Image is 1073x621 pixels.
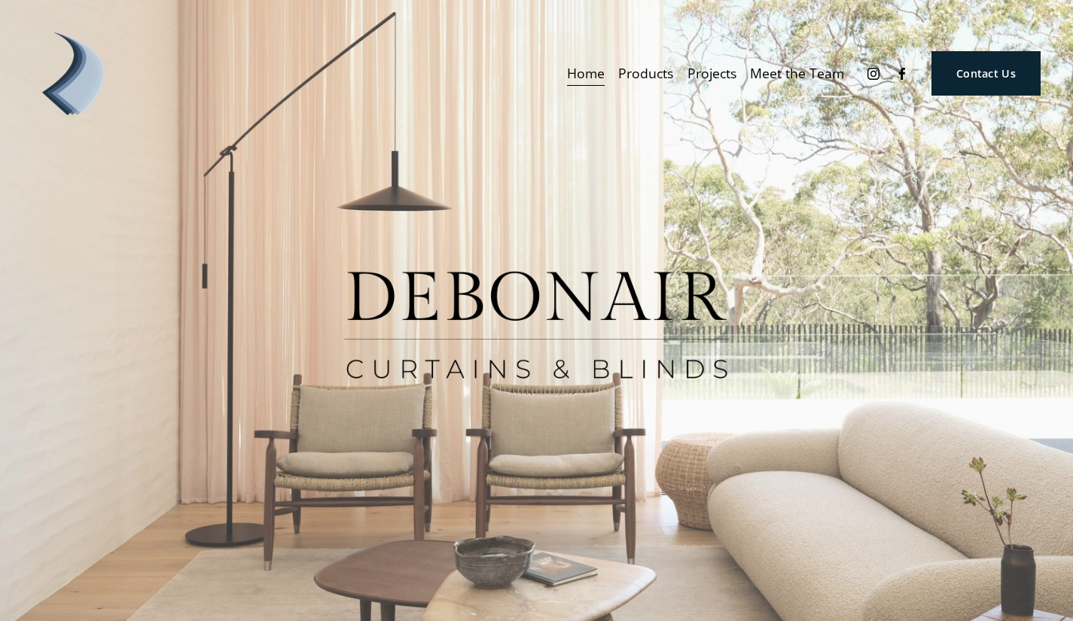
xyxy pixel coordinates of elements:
[866,66,881,81] a: Instagram
[618,62,673,86] span: Products
[931,51,1041,96] a: Contact Us
[618,60,673,87] a: folder dropdown
[32,32,115,115] img: Debonair | Curtains, Blinds, Shutters &amp; Awnings
[750,60,844,87] a: Meet the Team
[567,60,605,87] a: Home
[687,60,736,87] a: Projects
[895,66,910,81] a: Facebook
